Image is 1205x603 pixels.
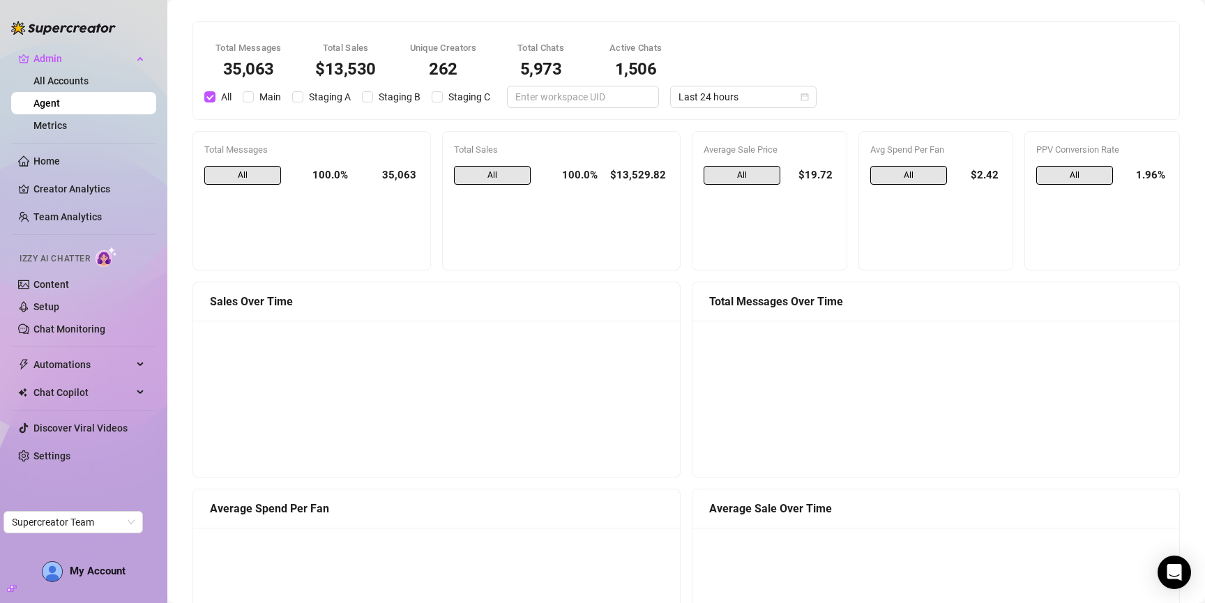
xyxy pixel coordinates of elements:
div: Total Messages [204,143,419,157]
span: Staging B [373,89,426,105]
span: All [870,166,947,185]
div: Total Sales [315,41,377,55]
a: Chat Monitoring [33,323,105,335]
div: 5,973 [510,61,572,77]
div: Total Messages [215,41,282,55]
div: 100.0% [542,166,598,185]
span: Main [254,89,287,105]
div: 100.0% [292,166,348,185]
img: AI Chatter [96,247,117,267]
div: Total Messages Over Time [709,293,1162,310]
img: AD_cMMTxCeTpmN1d5MnKJ1j-_uXZCpTKapSSqNGg4PyXtR_tCW7gZXTNmFz2tpVv9LSyNV7ff1CaS4f4q0HLYKULQOwoM5GQR... [43,562,62,581]
a: Agent [33,98,60,109]
div: PPV Conversion Rate [1036,143,1168,157]
span: All [454,166,531,185]
a: All Accounts [33,75,89,86]
div: $13,530 [315,61,377,77]
span: build [7,583,17,593]
span: All [215,89,237,105]
img: Chat Copilot [18,388,27,397]
div: Sales Over Time [210,293,663,310]
span: Automations [33,353,132,376]
div: $19.72 [791,166,835,185]
span: Supercreator Team [12,512,135,533]
img: logo-BBDzfeDw.svg [11,21,116,35]
a: Metrics [33,120,67,131]
span: All [204,166,281,185]
a: Team Analytics [33,211,102,222]
a: Home [33,155,60,167]
div: Total Sales [454,143,669,157]
span: My Account [70,565,126,577]
div: $13,529.82 [609,166,669,185]
div: Total Chats [510,41,572,55]
span: All [704,166,780,185]
span: Staging C [443,89,496,105]
div: 1,506 [605,61,667,77]
span: Izzy AI Chatter [20,252,90,266]
a: Settings [33,450,70,461]
div: Average Sale Price [704,143,835,157]
a: Setup [33,301,59,312]
div: 35,063 [359,166,419,185]
div: 35,063 [215,61,282,77]
div: Unique Creators [410,41,477,55]
div: Average Spend Per Fan [210,500,663,517]
div: 1.96% [1124,166,1168,185]
div: Average Sale Over Time [709,500,1162,517]
a: Discover Viral Videos [33,422,128,434]
a: Content [33,279,69,290]
span: Chat Copilot [33,381,132,404]
span: Last 24 hours [679,86,808,107]
a: Creator Analytics [33,178,145,200]
div: 262 [410,61,477,77]
input: Enter workspace UID [515,89,639,105]
span: Admin [33,47,132,70]
span: All [1036,166,1113,185]
div: $2.42 [958,166,1002,185]
div: Avg Spend Per Fan [870,143,1002,157]
span: thunderbolt [18,359,29,370]
span: crown [18,53,29,64]
div: Active Chats [605,41,667,55]
div: Open Intercom Messenger [1158,556,1191,589]
span: calendar [801,93,809,101]
span: Staging A [303,89,356,105]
